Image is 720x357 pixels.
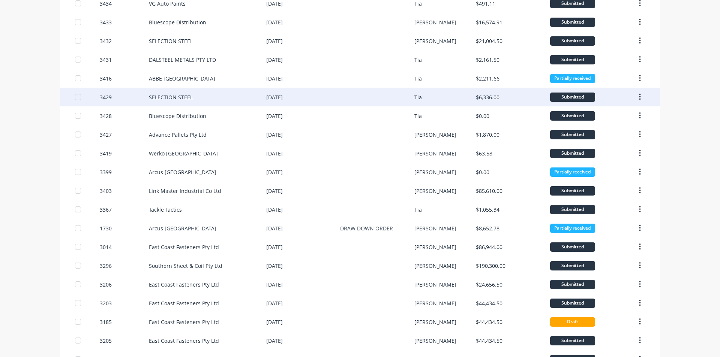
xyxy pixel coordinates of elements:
div: SELECTION STEEL [149,93,193,101]
div: Link Master Industrial Co Ltd [149,187,221,195]
div: [DATE] [266,187,283,195]
div: 3428 [100,112,112,120]
div: Tia [414,56,422,64]
div: $6,336.00 [476,93,499,101]
div: Submitted [550,111,595,121]
div: [PERSON_NAME] [414,149,456,157]
div: $63.58 [476,149,492,157]
div: Submitted [550,280,595,289]
div: $24,656.50 [476,281,502,288]
div: Werko [GEOGRAPHIC_DATA] [149,149,218,157]
div: 3367 [100,206,112,214]
div: [DATE] [266,93,283,101]
div: [PERSON_NAME] [414,187,456,195]
div: [PERSON_NAME] [414,18,456,26]
div: [PERSON_NAME] [414,281,456,288]
div: Submitted [550,149,595,158]
div: [PERSON_NAME] [414,299,456,307]
div: $2,161.50 [476,56,499,64]
div: [DATE] [266,299,283,307]
div: Submitted [550,336,595,345]
div: [DATE] [266,75,283,82]
div: 3419 [100,149,112,157]
div: DRAW DOWN ORDER [340,224,393,232]
div: [PERSON_NAME] [414,243,456,251]
div: [DATE] [266,149,283,157]
div: Submitted [550,299,595,308]
div: [PERSON_NAME] [414,224,456,232]
div: $1,055.34 [476,206,499,214]
div: 3014 [100,243,112,251]
div: 1730 [100,224,112,232]
div: [DATE] [266,112,283,120]
div: [DATE] [266,243,283,251]
div: East Coast Fasteners Pty Ltd [149,243,219,251]
div: [DATE] [266,262,283,270]
div: $44,434.50 [476,337,502,345]
div: Tia [414,93,422,101]
div: $44,434.50 [476,299,502,307]
div: [DATE] [266,131,283,139]
div: [PERSON_NAME] [414,318,456,326]
div: [PERSON_NAME] [414,168,456,176]
div: Tackle Tactics [149,206,182,214]
div: 3416 [100,75,112,82]
div: $21,004.50 [476,37,502,45]
div: East Coast Fasteners Pty Ltd [149,299,219,307]
div: Partially received [550,167,595,177]
div: 3206 [100,281,112,288]
div: [DATE] [266,37,283,45]
div: Draft [550,317,595,327]
div: [DATE] [266,168,283,176]
div: 3296 [100,262,112,270]
div: 3403 [100,187,112,195]
div: 3185 [100,318,112,326]
div: SELECTION STEEL [149,37,193,45]
div: $16,574.91 [476,18,502,26]
div: Bluescope Distribution [149,18,206,26]
div: East Coast Fasteners Pty Ltd [149,281,219,288]
div: Partially received [550,224,595,233]
div: Advance Pallets Pty Ltd [149,131,207,139]
div: Submitted [550,18,595,27]
div: East Coast Fasteners Pty Ltd [149,337,219,345]
div: $44,434.50 [476,318,502,326]
div: $86,944.00 [476,243,502,251]
div: [DATE] [266,337,283,345]
div: [PERSON_NAME] [414,262,456,270]
div: 3433 [100,18,112,26]
div: East Coast Fasteners Pty Ltd [149,318,219,326]
div: Submitted [550,242,595,252]
div: Submitted [550,93,595,102]
div: Partially received [550,74,595,83]
div: [DATE] [266,18,283,26]
div: $190,300.00 [476,262,505,270]
div: [DATE] [266,224,283,232]
div: $1,870.00 [476,131,499,139]
div: Submitted [550,130,595,139]
div: Arcus [GEOGRAPHIC_DATA] [149,224,216,232]
div: [DATE] [266,318,283,326]
div: Arcus [GEOGRAPHIC_DATA] [149,168,216,176]
div: $85,610.00 [476,187,502,195]
div: Tia [414,206,422,214]
div: Bluescope Distribution [149,112,206,120]
div: ABBE [GEOGRAPHIC_DATA] [149,75,215,82]
div: Submitted [550,186,595,196]
div: $8,652.78 [476,224,499,232]
div: 3399 [100,168,112,176]
div: 3432 [100,37,112,45]
div: Southern Sheet & Coil Pty Ltd [149,262,222,270]
div: Tia [414,75,422,82]
div: 3205 [100,337,112,345]
div: [DATE] [266,56,283,64]
div: 3431 [100,56,112,64]
div: 3203 [100,299,112,307]
div: Submitted [550,36,595,46]
div: [PERSON_NAME] [414,131,456,139]
div: DALSTEEL METALS PTY LTD [149,56,216,64]
div: 3427 [100,131,112,139]
div: $0.00 [476,112,489,120]
div: Tia [414,112,422,120]
div: [DATE] [266,206,283,214]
